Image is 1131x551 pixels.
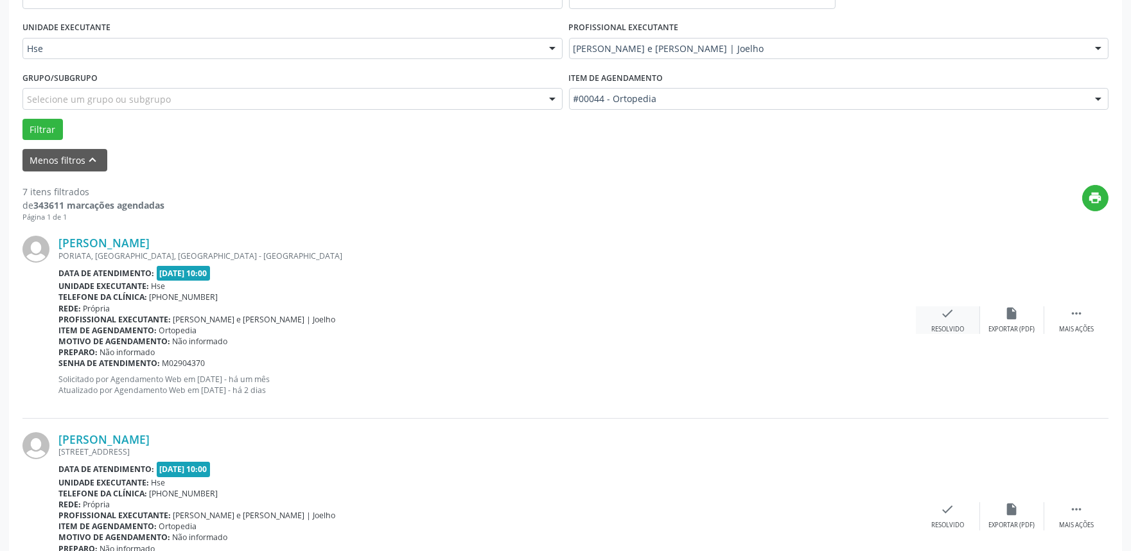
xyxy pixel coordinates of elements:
[1082,185,1109,211] button: print
[173,510,336,521] span: [PERSON_NAME] e [PERSON_NAME] | Joelho
[83,303,110,314] span: Própria
[58,236,150,250] a: [PERSON_NAME]
[931,521,964,530] div: Resolvido
[574,92,1083,105] span: #00044 - Ortopedia
[58,268,154,279] b: Data de atendimento:
[22,149,107,171] button: Menos filtroskeyboard_arrow_up
[58,325,157,336] b: Item de agendamento:
[58,358,160,369] b: Senha de atendimento:
[173,336,228,347] span: Não informado
[86,153,100,167] i: keyboard_arrow_up
[58,303,81,314] b: Rede:
[931,325,964,334] div: Resolvido
[22,212,164,223] div: Página 1 de 1
[58,532,170,543] b: Motivo de agendamento:
[162,358,206,369] span: M02904370
[58,292,147,302] b: Telefone da clínica:
[58,314,171,325] b: Profissional executante:
[941,306,955,320] i: check
[152,281,166,292] span: Hse
[941,502,955,516] i: check
[989,521,1035,530] div: Exportar (PDF)
[150,488,218,499] span: [PHONE_NUMBER]
[27,92,171,106] span: Selecione um grupo ou subgrupo
[58,336,170,347] b: Motivo de agendamento:
[58,499,81,510] b: Rede:
[157,266,211,281] span: [DATE] 10:00
[58,374,916,396] p: Solicitado por Agendamento Web em [DATE] - há um mês Atualizado por Agendamento Web em [DATE] - h...
[58,432,150,446] a: [PERSON_NAME]
[58,464,154,475] b: Data de atendimento:
[150,292,218,302] span: [PHONE_NUMBER]
[100,347,155,358] span: Não informado
[569,68,663,88] label: Item de agendamento
[22,432,49,459] img: img
[22,18,110,38] label: UNIDADE EXECUTANTE
[58,446,916,457] div: [STREET_ADDRESS]
[173,314,336,325] span: [PERSON_NAME] e [PERSON_NAME] | Joelho
[22,198,164,212] div: de
[173,532,228,543] span: Não informado
[33,199,164,211] strong: 343611 marcações agendadas
[157,462,211,477] span: [DATE] 10:00
[152,477,166,488] span: Hse
[83,499,110,510] span: Própria
[159,521,197,532] span: Ortopedia
[569,18,679,38] label: PROFISSIONAL EXECUTANTE
[1059,521,1094,530] div: Mais ações
[58,488,147,499] b: Telefone da clínica:
[22,119,63,141] button: Filtrar
[58,477,149,488] b: Unidade executante:
[1005,306,1019,320] i: insert_drive_file
[22,185,164,198] div: 7 itens filtrados
[58,281,149,292] b: Unidade executante:
[58,250,916,261] div: PORIATA, [GEOGRAPHIC_DATA], [GEOGRAPHIC_DATA] - [GEOGRAPHIC_DATA]
[989,325,1035,334] div: Exportar (PDF)
[58,521,157,532] b: Item de agendamento:
[58,510,171,521] b: Profissional executante:
[1089,191,1103,205] i: print
[22,68,98,88] label: Grupo/Subgrupo
[27,42,536,55] span: Hse
[58,347,98,358] b: Preparo:
[1069,306,1083,320] i: 
[1059,325,1094,334] div: Mais ações
[22,236,49,263] img: img
[574,42,1083,55] span: [PERSON_NAME] e [PERSON_NAME] | Joelho
[1069,502,1083,516] i: 
[159,325,197,336] span: Ortopedia
[1005,502,1019,516] i: insert_drive_file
